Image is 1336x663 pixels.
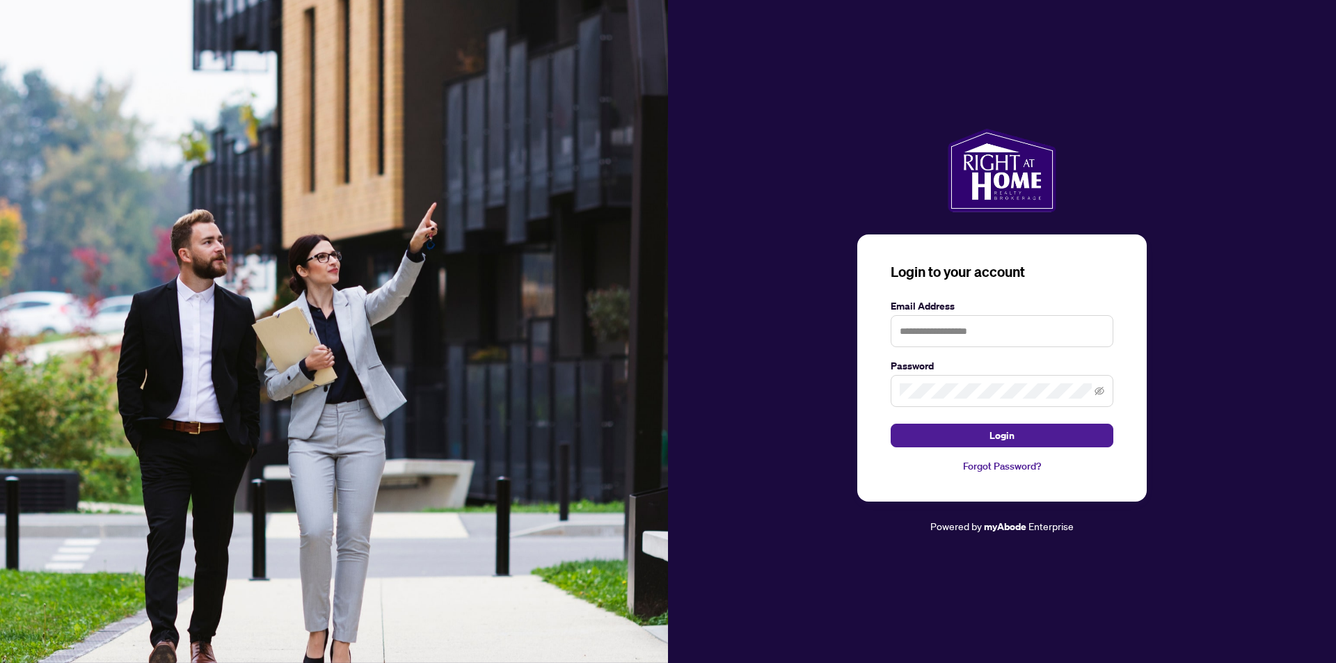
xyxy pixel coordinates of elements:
span: Powered by [930,520,982,532]
span: Enterprise [1028,520,1074,532]
span: eye-invisible [1095,386,1104,396]
span: Login [989,424,1015,447]
a: myAbode [984,519,1026,534]
h3: Login to your account [891,262,1113,282]
img: ma-logo [948,129,1056,212]
button: Login [891,424,1113,447]
label: Password [891,358,1113,374]
a: Forgot Password? [891,458,1113,474]
label: Email Address [891,298,1113,314]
